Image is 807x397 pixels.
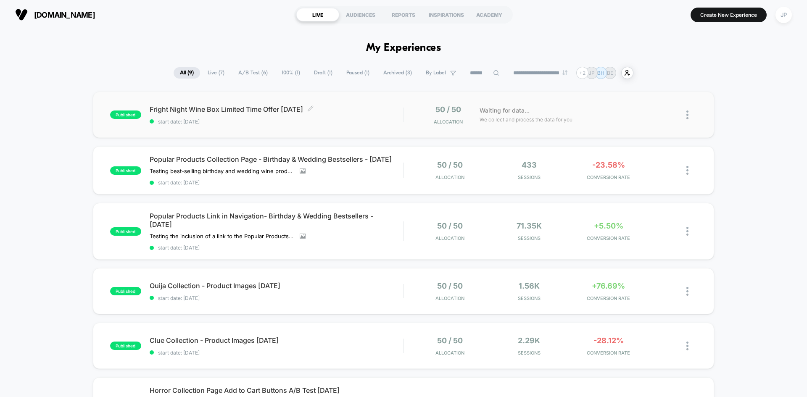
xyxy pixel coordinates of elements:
span: We collect and process the data for you [480,116,572,124]
span: CONVERSION RATE [571,235,646,241]
button: [DOMAIN_NAME] [13,8,98,21]
span: CONVERSION RATE [571,350,646,356]
img: close [686,287,688,296]
span: Sessions [492,174,567,180]
span: -28.12% [593,336,624,345]
p: BH [597,70,604,76]
button: Create New Experience [691,8,767,22]
span: +5.50% [594,221,623,230]
span: published [110,287,141,295]
span: Ouija Collection - Product Images [DATE] [150,281,403,290]
span: Allocation [435,174,464,180]
span: Sessions [492,350,567,356]
div: + 2 [576,67,588,79]
span: Popular Products Link in Navigation- Birthday & Wedding Bestsellers - [DATE] [150,212,403,229]
span: Allocation [435,350,464,356]
h1: My Experiences [366,42,441,54]
span: 50 / 50 [435,105,461,114]
span: Allocation [435,235,464,241]
span: 433 [522,160,537,169]
span: Sessions [492,295,567,301]
div: INSPIRATIONS [425,8,468,21]
span: Testing best-selling birthday and wedding wine products on the Popular Products collection page. [150,168,293,174]
img: end [562,70,567,75]
span: Sessions [492,235,567,241]
div: REPORTS [382,8,425,21]
span: By Label [426,70,446,76]
img: close [686,342,688,350]
img: close [686,166,688,175]
span: 71.35k [517,221,542,230]
span: 100% ( 1 ) [275,67,306,79]
img: Visually logo [15,8,28,21]
span: 50 / 50 [437,221,463,230]
span: 50 / 50 [437,336,463,345]
span: start date: [DATE] [150,350,403,356]
span: start date: [DATE] [150,118,403,125]
span: published [110,227,141,236]
span: CONVERSION RATE [571,295,646,301]
span: 2.29k [518,336,540,345]
span: CONVERSION RATE [571,174,646,180]
div: ACADEMY [468,8,511,21]
span: start date: [DATE] [150,245,403,251]
div: LIVE [296,8,339,21]
span: Archived ( 3 ) [377,67,418,79]
span: Fright Night Wine Box Limited Time Offer [DATE] [150,105,403,113]
span: Horror Collection Page Add to Cart Buttons A/B Test [DATE] [150,386,403,394]
span: published [110,166,141,175]
p: BE [607,70,613,76]
span: All ( 9 ) [174,67,200,79]
span: Testing the inclusion of a link to the Popular Products collection page with CTA text: "Shop Our ... [150,233,293,239]
span: Draft ( 1 ) [308,67,339,79]
span: Allocation [434,119,463,125]
p: JP [588,70,595,76]
div: AUDIENCES [339,8,382,21]
span: 50 / 50 [437,160,463,169]
span: Paused ( 1 ) [340,67,376,79]
span: start date: [DATE] [150,179,403,186]
button: JP [773,6,794,24]
img: close [686,227,688,236]
div: JP [775,7,792,23]
span: A/B Test ( 6 ) [232,67,274,79]
span: start date: [DATE] [150,295,403,301]
span: +76.69% [592,281,625,290]
span: Allocation [435,295,464,301]
span: 50 / 50 [437,281,463,290]
span: Clue Collection - Product Images [DATE] [150,336,403,344]
img: close [686,110,688,119]
span: [DOMAIN_NAME] [34,11,95,19]
span: Waiting for data... [480,106,530,115]
span: Live ( 7 ) [201,67,231,79]
span: published [110,110,141,119]
span: Popular Products Collection Page - Birthday & Wedding Bestsellers - [DATE] [150,155,403,163]
span: 1.56k [519,281,540,290]
span: -23.58% [592,160,625,169]
span: published [110,342,141,350]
